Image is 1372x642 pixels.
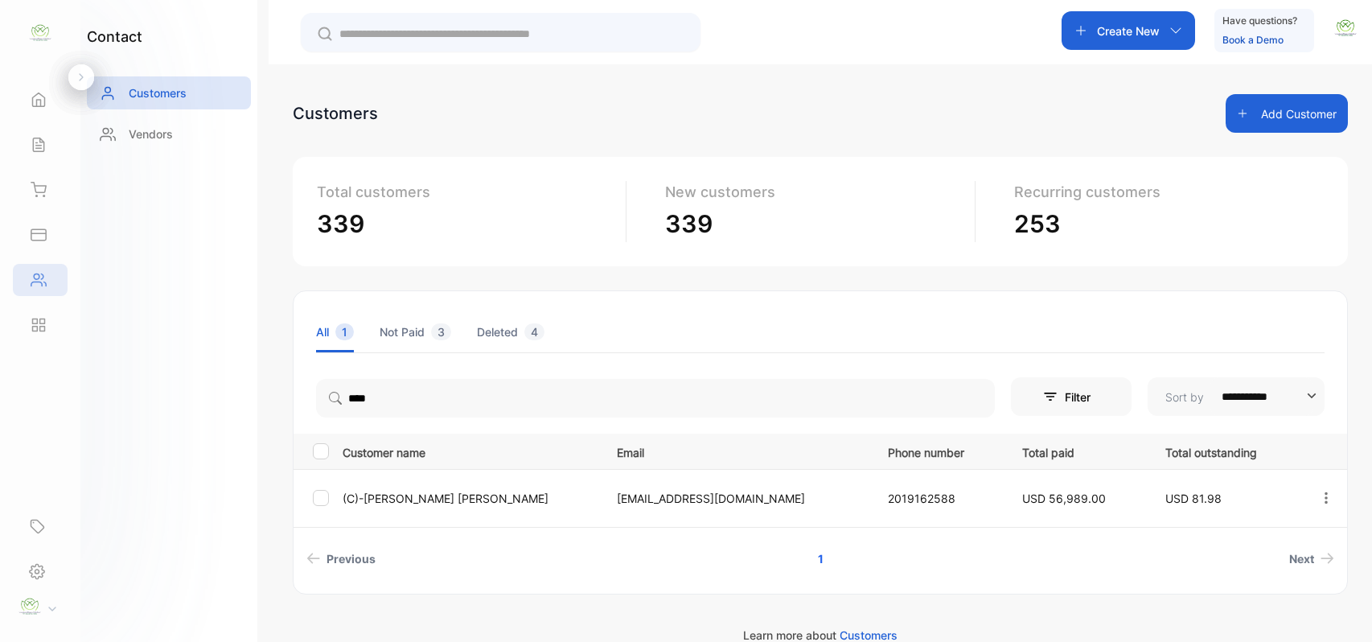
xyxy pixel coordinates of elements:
a: Next page [1283,544,1341,574]
h1: contact [87,26,142,47]
span: Next [1289,550,1314,567]
p: 2019162588 [888,490,989,507]
p: 339 [317,206,613,242]
p: Vendors [129,126,173,142]
p: [EMAIL_ADDRESS][DOMAIN_NAME] [617,490,855,507]
a: Customers [87,76,251,109]
p: New customers [665,181,961,203]
button: Create New [1062,11,1195,50]
button: Sort by [1148,377,1325,416]
button: Add Customer [1226,94,1348,133]
li: All [316,311,354,352]
span: USD 56,989.00 [1022,492,1106,505]
p: Sort by [1165,389,1204,405]
span: 1 [335,323,354,340]
span: Previous [327,550,376,567]
p: (C)-[PERSON_NAME] [PERSON_NAME] [343,490,597,507]
span: 4 [524,323,544,340]
button: avatar [1333,11,1358,50]
a: Book a Demo [1222,34,1284,46]
p: Create New [1097,23,1160,39]
p: Total customers [317,181,613,203]
p: Recurring customers [1014,181,1311,203]
p: Total paid [1022,441,1132,461]
img: profile [18,595,42,619]
a: Previous page [300,544,382,574]
p: 339 [665,206,961,242]
p: Email [617,441,855,461]
ul: Pagination [294,544,1347,574]
div: Customers [293,101,378,126]
img: logo [28,21,52,45]
li: Deleted [477,311,544,352]
p: 253 [1014,206,1311,242]
span: USD 81.98 [1165,492,1222,505]
p: Have questions? [1222,13,1297,29]
a: Vendors [87,117,251,150]
span: 3 [431,323,451,340]
p: Phone number [888,441,989,461]
p: Customer name [343,441,597,461]
li: Not Paid [380,311,451,352]
p: Customers [129,84,187,101]
iframe: LiveChat chat widget [1304,574,1372,642]
img: avatar [1333,16,1358,40]
p: Total outstanding [1165,441,1285,461]
a: Page 1 is your current page [799,544,843,574]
